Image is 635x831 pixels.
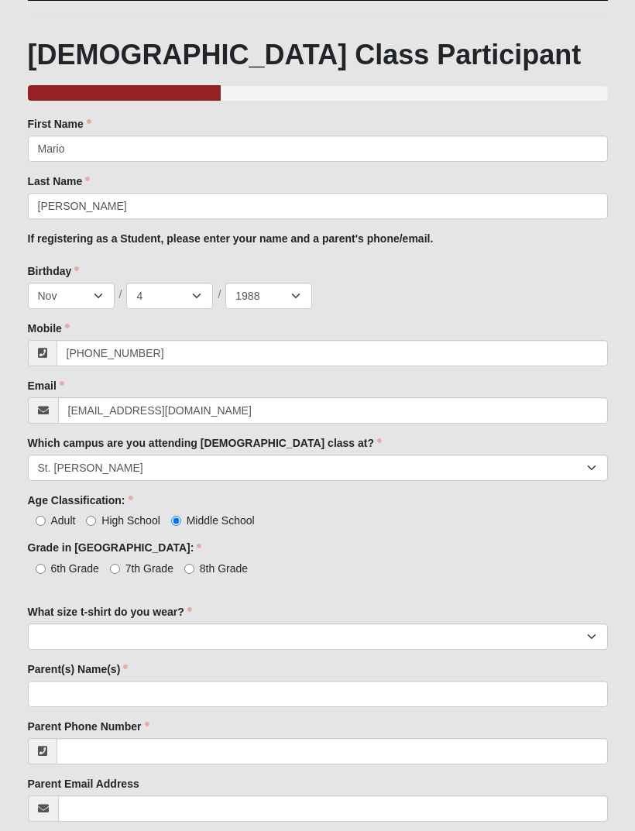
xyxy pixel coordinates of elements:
[110,564,120,574] input: 7th Grade
[28,435,383,451] label: Which campus are you attending [DEMOGRAPHIC_DATA] class at?
[28,378,64,393] label: Email
[51,562,99,575] span: 6th Grade
[28,604,192,620] label: What size t-shirt do you wear?
[187,514,255,527] span: Middle School
[119,287,122,304] span: /
[28,321,70,336] label: Mobile
[36,564,46,574] input: 6th Grade
[28,38,608,71] h1: [DEMOGRAPHIC_DATA] Class Participant
[28,263,80,279] label: Birthday
[28,540,202,555] label: Grade in [GEOGRAPHIC_DATA]:
[218,287,221,304] span: /
[86,516,96,526] input: High School
[200,562,248,575] span: 8th Grade
[101,514,160,527] span: High School
[28,776,139,792] label: Parent Email Address
[125,562,173,575] span: 7th Grade
[36,516,46,526] input: Adult
[51,514,76,527] span: Adult
[28,116,91,132] label: First Name
[28,232,434,245] b: If registering as a Student, please enter your name and a parent's phone/email.
[28,719,149,734] label: Parent Phone Number
[171,516,181,526] input: Middle School
[28,493,133,508] label: Age Classification:
[28,173,91,189] label: Last Name
[184,564,194,574] input: 8th Grade
[28,661,129,677] label: Parent(s) Name(s)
